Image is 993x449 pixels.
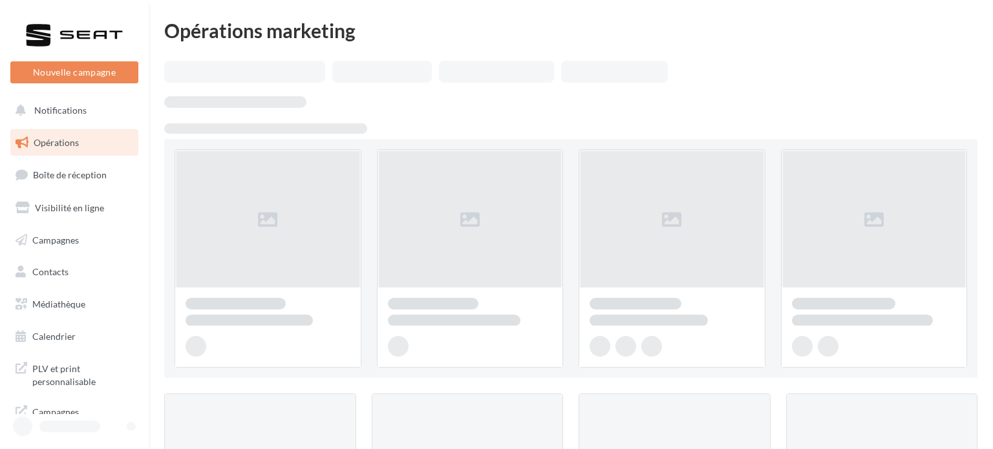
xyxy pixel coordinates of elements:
span: Calendrier [32,331,76,342]
span: Notifications [34,105,87,116]
span: Contacts [32,266,69,277]
span: PLV et print personnalisable [32,360,133,388]
span: Campagnes [32,234,79,245]
a: Opérations [8,129,141,156]
button: Notifications [8,97,136,124]
a: Calendrier [8,323,141,350]
a: Médiathèque [8,291,141,318]
span: Médiathèque [32,298,85,309]
a: Visibilité en ligne [8,194,141,222]
span: Visibilité en ligne [35,202,104,213]
a: Boîte de réception [8,161,141,189]
a: Campagnes [8,227,141,254]
a: PLV et print personnalisable [8,355,141,393]
span: Opérations [34,137,79,148]
a: Contacts [8,258,141,286]
button: Nouvelle campagne [10,61,138,83]
div: Opérations marketing [164,21,977,40]
span: Boîte de réception [33,169,107,180]
a: Campagnes DataOnDemand [8,398,141,436]
span: Campagnes DataOnDemand [32,403,133,431]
